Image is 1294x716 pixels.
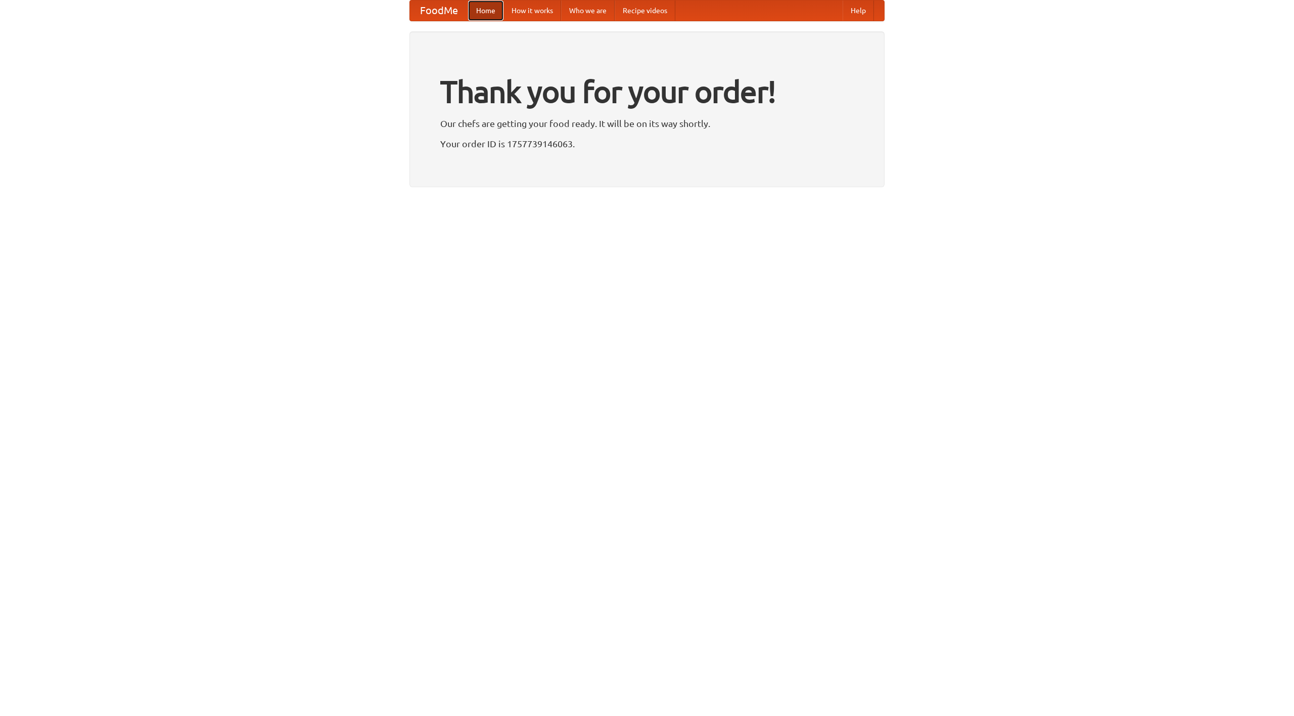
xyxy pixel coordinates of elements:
[440,67,854,116] h1: Thank you for your order!
[503,1,561,21] a: How it works
[410,1,468,21] a: FoodMe
[440,136,854,151] p: Your order ID is 1757739146063.
[468,1,503,21] a: Home
[440,116,854,131] p: Our chefs are getting your food ready. It will be on its way shortly.
[615,1,675,21] a: Recipe videos
[561,1,615,21] a: Who we are
[843,1,874,21] a: Help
